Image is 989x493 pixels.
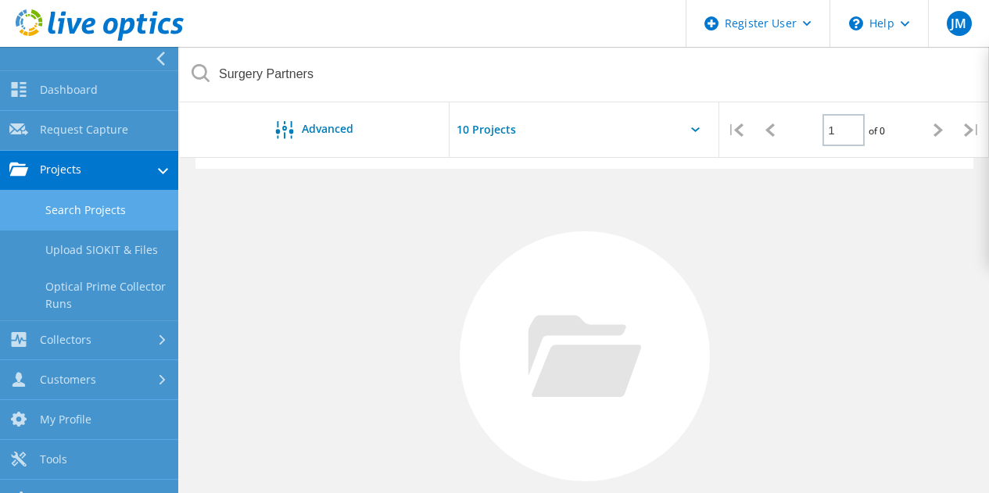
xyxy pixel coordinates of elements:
[16,33,184,44] a: Live Optics Dashboard
[849,16,863,30] svg: \n
[302,123,353,134] span: Advanced
[951,17,966,30] span: JM
[719,102,753,158] div: |
[869,124,885,138] span: of 0
[955,102,989,158] div: |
